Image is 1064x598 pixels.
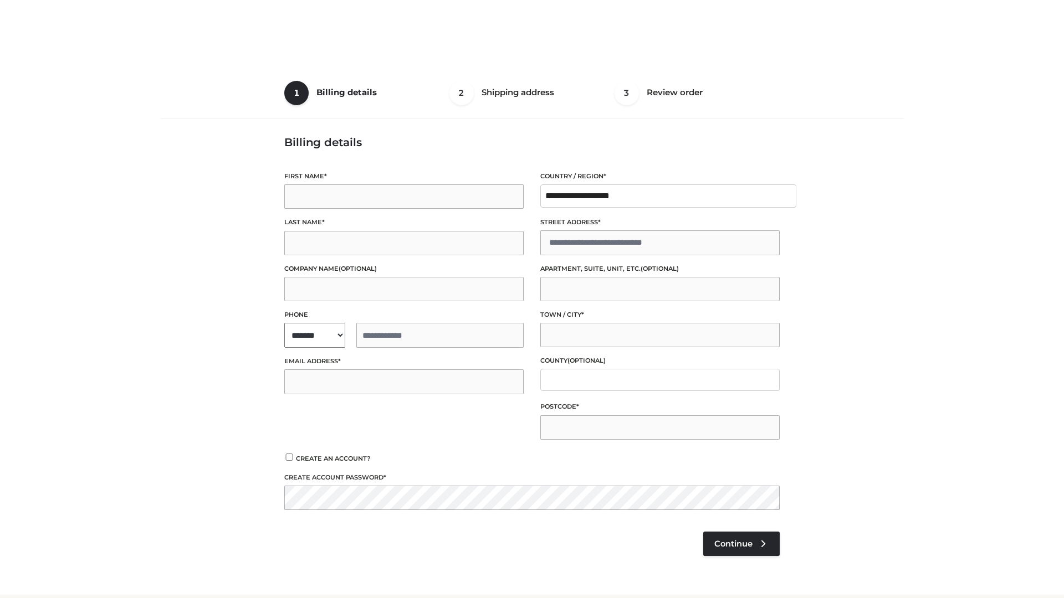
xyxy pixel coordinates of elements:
label: Company name [284,264,524,274]
span: 1 [284,81,309,105]
label: County [540,355,780,366]
label: Town / City [540,310,780,320]
span: 2 [449,81,474,105]
span: (optional) [339,265,377,272]
label: Create account password [284,472,780,483]
input: Create an account? [284,453,294,461]
a: Continue [703,532,780,556]
h3: Billing details [284,136,780,149]
label: Apartment, suite, unit, etc. [540,264,780,274]
span: Create an account? [296,455,371,462]
span: Continue [714,539,753,549]
label: Country / Region [540,171,780,182]
label: Postcode [540,401,780,412]
label: First name [284,171,524,182]
label: Street address [540,217,780,228]
span: 3 [615,81,639,105]
span: Shipping address [482,87,554,97]
label: Last name [284,217,524,228]
label: Phone [284,310,524,320]
span: (optional) [641,265,679,272]
span: Billing details [316,87,377,97]
span: Review order [647,87,703,97]
label: Email address [284,356,524,367]
span: (optional) [567,357,606,364]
